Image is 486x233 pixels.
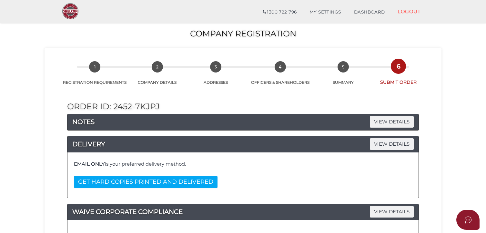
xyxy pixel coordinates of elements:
[129,68,186,85] a: 2COMPANY DETAILS
[89,61,100,73] span: 1
[456,210,480,230] button: Open asap
[256,6,303,19] a: 1300 722 796
[74,161,412,167] h4: is your preferred delivery method.
[315,68,372,85] a: 5SUMMARY
[371,68,425,85] a: 6SUBMIT ORDER
[303,6,348,19] a: MY SETTINGS
[391,5,427,18] a: LOGOUT
[67,139,419,149] h4: DELIVERY
[67,139,419,149] a: DELIVERYVIEW DETAILS
[348,6,391,19] a: DASHBOARD
[152,61,163,73] span: 2
[338,61,349,73] span: 5
[61,68,129,85] a: 1REGISTRATION REQUIREMENTS
[370,138,414,150] span: VIEW DETAILS
[74,176,218,188] button: GET HARD COPIES PRINTED AND DELIVERED
[370,206,414,217] span: VIEW DETAILS
[393,61,404,72] span: 6
[67,207,419,217] a: WAIVE CORPORATE COMPLIANCEVIEW DETAILS
[186,68,246,85] a: 3ADDRESSES
[210,61,221,73] span: 3
[370,116,414,127] span: VIEW DETAILS
[275,61,286,73] span: 4
[67,117,419,127] h4: NOTES
[67,117,419,127] a: NOTESVIEW DETAILS
[67,207,419,217] h4: WAIVE CORPORATE COMPLIANCE
[246,68,315,85] a: 4OFFICERS & SHAREHOLDERS
[67,102,419,111] h2: Order ID: 2452-7KjpJ
[74,161,105,167] b: EMAIL ONLY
